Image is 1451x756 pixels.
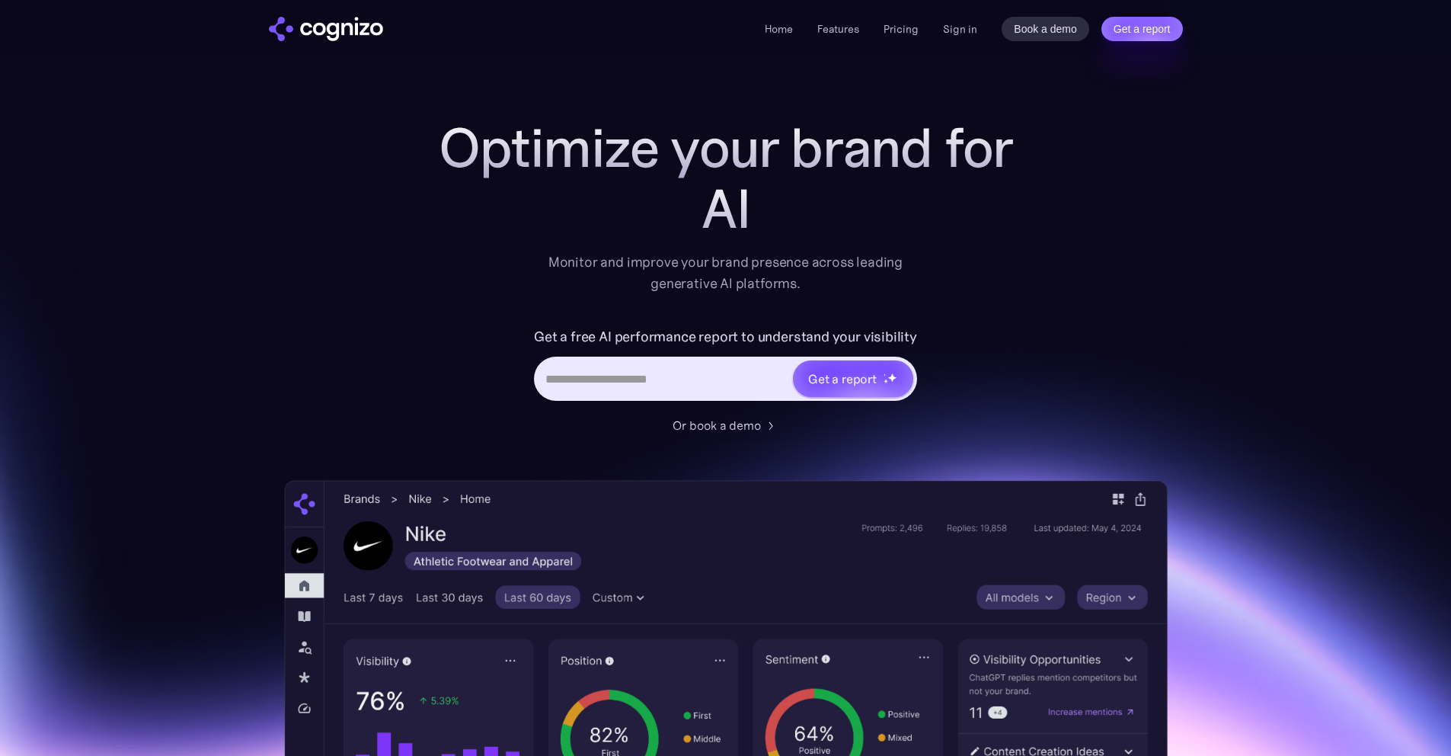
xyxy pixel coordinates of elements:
img: star [884,373,886,376]
div: Or book a demo [673,416,761,434]
a: Pricing [884,22,919,36]
a: Features [817,22,859,36]
a: Get a reportstarstarstar [791,359,915,399]
a: Home [765,22,793,36]
label: Get a free AI performance report to understand your visibility [534,325,917,349]
a: Sign in [943,20,977,38]
h1: Optimize your brand for [421,117,1031,178]
img: star [887,373,897,383]
div: AI [421,178,1031,239]
a: home [269,17,383,41]
form: Hero URL Input Form [534,325,917,408]
a: Or book a demo [673,416,779,434]
img: cognizo logo [269,17,383,41]
a: Book a demo [1002,17,1089,41]
a: Get a report [1101,17,1183,41]
img: star [884,379,889,384]
div: Monitor and improve your brand presence across leading generative AI platforms. [539,251,913,294]
div: Get a report [808,370,877,388]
